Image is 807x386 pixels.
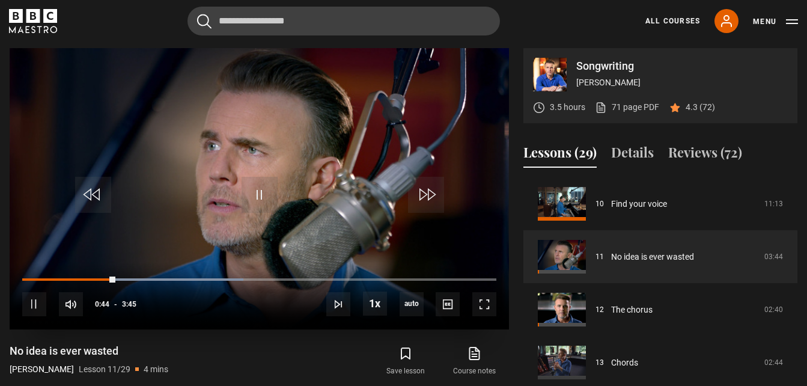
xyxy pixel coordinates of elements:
[611,142,654,168] button: Details
[59,292,83,316] button: Mute
[114,300,117,308] span: -
[363,292,387,316] button: Playback Rate
[326,292,350,316] button: Next Lesson
[472,292,496,316] button: Fullscreen
[79,363,130,376] p: Lesson 11/29
[22,278,496,281] div: Progress Bar
[95,293,109,315] span: 0:44
[753,16,798,28] button: Toggle navigation
[440,344,509,379] a: Course notes
[144,363,168,376] p: 4 mins
[611,251,694,263] a: No idea is ever wasted
[197,14,212,29] button: Submit the search query
[10,48,509,329] video-js: Video Player
[523,142,597,168] button: Lessons (29)
[9,9,57,33] svg: BBC Maestro
[550,101,585,114] p: 3.5 hours
[576,61,788,72] p: Songwriting
[686,101,715,114] p: 4.3 (72)
[122,293,136,315] span: 3:45
[371,344,440,379] button: Save lesson
[576,76,788,89] p: [PERSON_NAME]
[187,7,500,35] input: Search
[10,344,168,358] h1: No idea is ever wasted
[668,142,742,168] button: Reviews (72)
[400,292,424,316] span: auto
[22,292,46,316] button: Pause
[436,292,460,316] button: Captions
[595,101,659,114] a: 71 page PDF
[400,292,424,316] div: Current quality: 720p
[645,16,700,26] a: All Courses
[611,304,653,316] a: The chorus
[611,357,638,369] a: Chords
[611,198,667,210] a: Find your voice
[10,363,74,376] p: [PERSON_NAME]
